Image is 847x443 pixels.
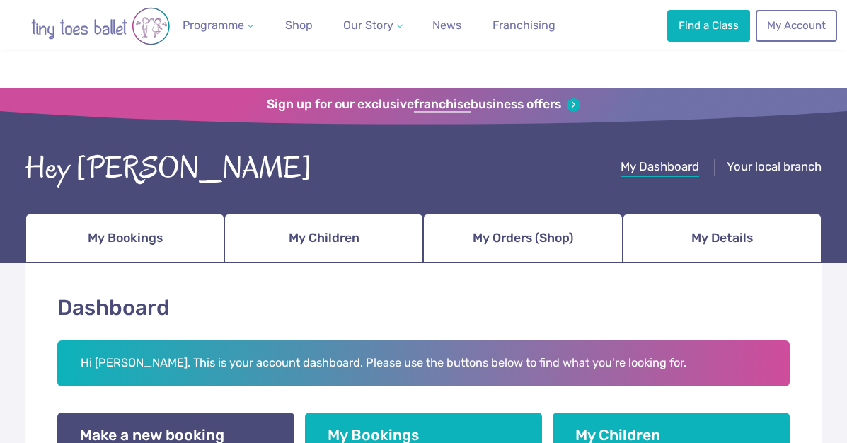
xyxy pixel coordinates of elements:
strong: franchise [414,97,471,113]
a: Programme [177,11,259,40]
a: Your local branch [727,159,822,177]
a: My Details [623,214,822,263]
a: Our Story [338,11,408,40]
img: tiny toes ballet [16,7,185,45]
a: Shop [280,11,318,40]
h1: Dashboard [57,293,790,323]
a: My Account [756,10,836,41]
span: Our Story [343,18,393,32]
span: My Bookings [88,226,163,251]
a: Franchising [487,11,561,40]
span: Programme [183,18,244,32]
a: Find a Class [667,10,749,41]
a: Sign up for our exclusivefranchisebusiness offers [267,97,580,113]
a: My Bookings [25,214,224,263]
span: Shop [285,18,313,32]
span: News [432,18,461,32]
span: My Orders (Shop) [473,226,573,251]
span: Your local branch [727,159,822,173]
h2: Hi [PERSON_NAME]. This is your account dashboard. Please use the buttons below to find what you'r... [57,340,790,387]
a: My Orders (Shop) [423,214,622,263]
span: My Details [691,226,753,251]
a: My Children [224,214,423,263]
span: My Children [289,226,359,251]
div: Hey [PERSON_NAME] [25,146,312,190]
a: News [427,11,467,40]
span: Franchising [492,18,555,32]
